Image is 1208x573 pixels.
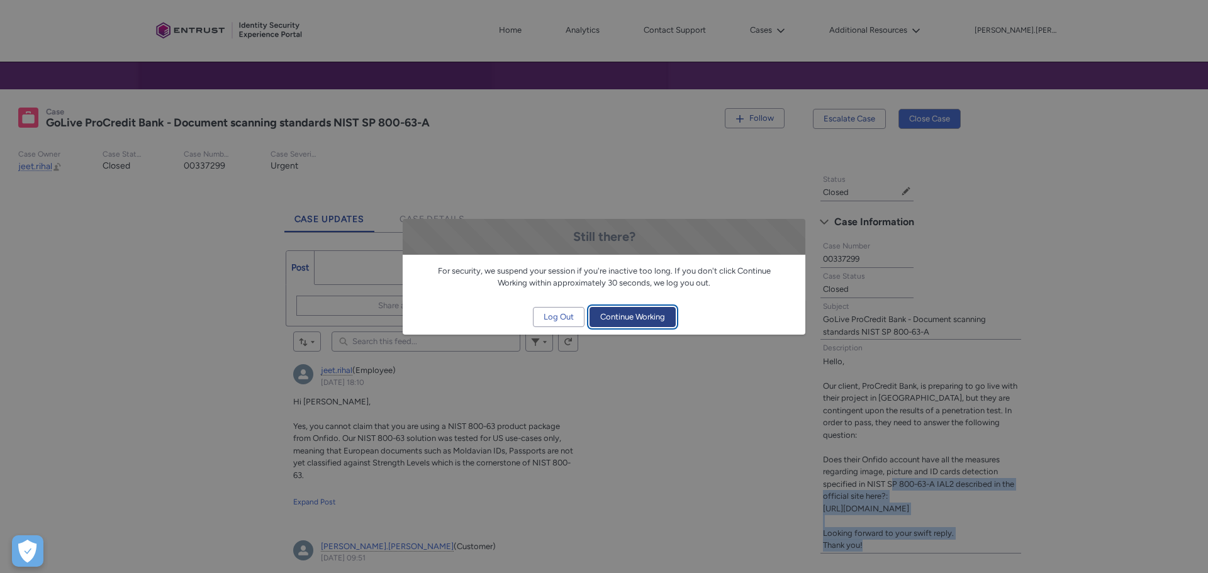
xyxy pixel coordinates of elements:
[12,535,43,567] button: Open Preferences
[590,307,676,327] button: Continue Working
[12,535,43,567] div: Cookie Preferences
[600,308,665,326] span: Continue Working
[533,307,584,327] button: Log Out
[544,308,574,326] span: Log Out
[438,266,771,288] span: For security, we suspend your session if you're inactive too long. If you don't click Continue Wo...
[573,229,635,244] span: Still there?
